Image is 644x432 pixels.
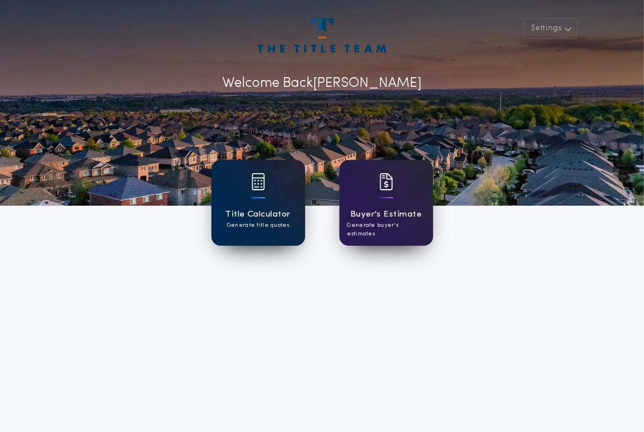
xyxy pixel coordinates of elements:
h1: Title Calculator [225,208,290,221]
img: card icon [251,173,265,190]
p: Welcome Back [PERSON_NAME] [222,73,422,94]
h1: Buyer's Estimate [350,208,422,221]
img: card icon [379,173,393,190]
button: Settings [523,18,577,39]
a: card iconTitle CalculatorGenerate title quotes [211,160,305,246]
a: card iconBuyer's EstimateGenerate buyer's estimates [339,160,433,246]
p: Generate buyer's estimates [347,221,425,238]
p: Generate title quotes [227,221,289,230]
img: account-logo [258,18,386,53]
